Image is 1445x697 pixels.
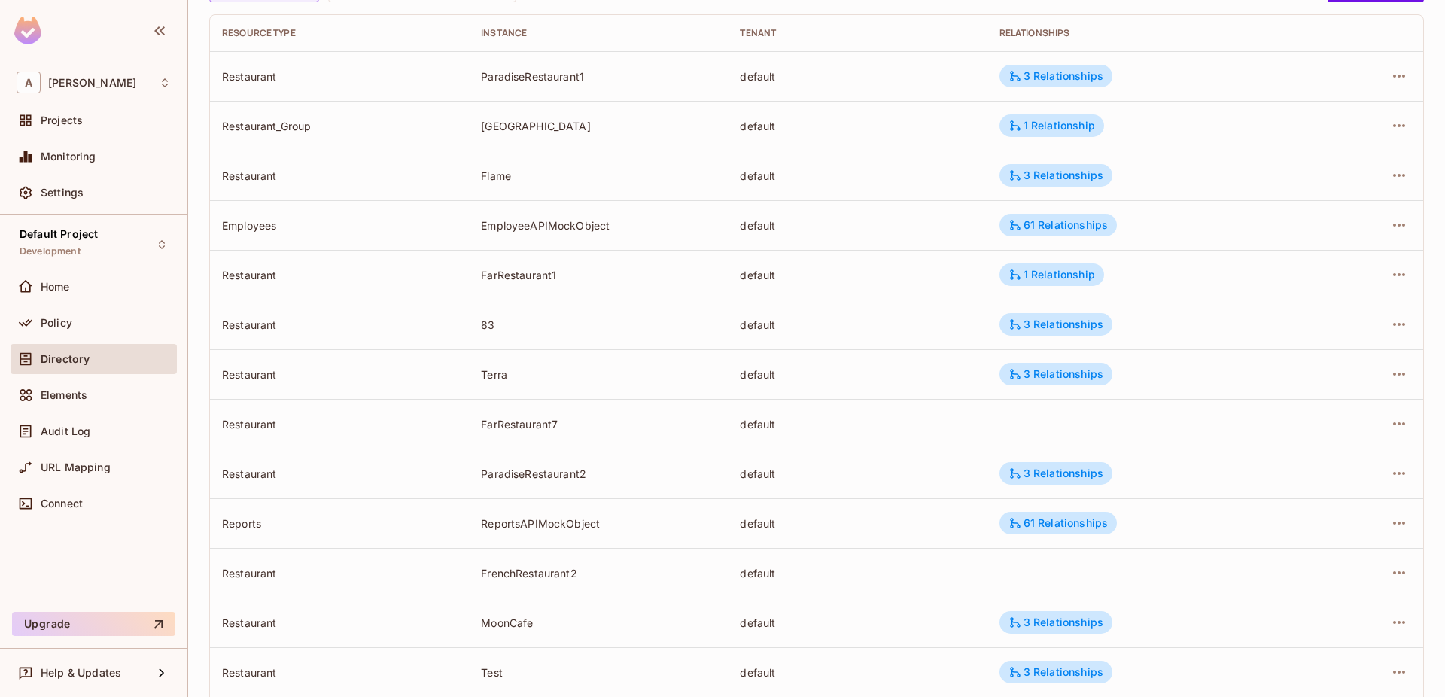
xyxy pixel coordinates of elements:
[740,268,975,282] div: default
[1008,318,1103,331] div: 3 Relationships
[222,218,457,233] div: Employees
[41,281,70,293] span: Home
[222,169,457,183] div: Restaurant
[1008,467,1103,480] div: 3 Relationships
[12,612,175,636] button: Upgrade
[1008,616,1103,629] div: 3 Relationships
[222,318,457,332] div: Restaurant
[1008,665,1103,679] div: 3 Relationships
[222,665,457,680] div: Restaurant
[481,367,716,382] div: Terra
[740,367,975,382] div: default
[481,467,716,481] div: ParadiseRestaurant2
[17,72,41,93] span: A
[222,616,457,630] div: Restaurant
[222,27,457,39] div: Resource type
[481,268,716,282] div: FarRestaurant1
[48,77,136,89] span: Workspace: Aman Sharma
[740,69,975,84] div: default
[740,318,975,332] div: default
[481,169,716,183] div: Flame
[481,318,716,332] div: 83
[740,27,975,39] div: Tenant
[1008,218,1108,232] div: 61 Relationships
[1008,516,1108,530] div: 61 Relationships
[1008,69,1103,83] div: 3 Relationships
[222,69,457,84] div: Restaurant
[740,169,975,183] div: default
[222,566,457,580] div: Restaurant
[481,665,716,680] div: Test
[222,467,457,481] div: Restaurant
[222,516,457,531] div: Reports
[740,218,975,233] div: default
[41,667,121,679] span: Help & Updates
[740,566,975,580] div: default
[740,119,975,133] div: default
[14,17,41,44] img: SReyMgAAAABJRU5ErkJggg==
[20,245,81,257] span: Development
[481,218,716,233] div: EmployeeAPIMockObject
[41,461,111,473] span: URL Mapping
[1008,119,1095,132] div: 1 Relationship
[1008,367,1103,381] div: 3 Relationships
[41,389,87,401] span: Elements
[222,367,457,382] div: Restaurant
[41,187,84,199] span: Settings
[222,268,457,282] div: Restaurant
[481,516,716,531] div: ReportsAPIMockObject
[481,119,716,133] div: [GEOGRAPHIC_DATA]
[41,425,90,437] span: Audit Log
[740,516,975,531] div: default
[740,665,975,680] div: default
[41,114,83,126] span: Projects
[41,151,96,163] span: Monitoring
[222,119,457,133] div: Restaurant_Group
[481,417,716,431] div: FarRestaurant7
[740,616,975,630] div: default
[740,467,975,481] div: default
[999,27,1300,39] div: Relationships
[481,566,716,580] div: FrenchRestaurant2
[41,353,90,365] span: Directory
[481,69,716,84] div: ParadiseRestaurant1
[1008,268,1095,282] div: 1 Relationship
[20,228,98,240] span: Default Project
[41,498,83,510] span: Connect
[740,417,975,431] div: default
[222,417,457,431] div: Restaurant
[481,616,716,630] div: MoonCafe
[41,317,72,329] span: Policy
[1008,169,1103,182] div: 3 Relationships
[481,27,716,39] div: Instance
